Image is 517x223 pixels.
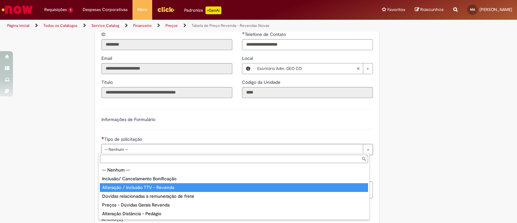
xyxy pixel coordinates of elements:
[100,201,368,209] div: Preços - Dúvidas Gerais Revenda
[100,183,368,192] div: Alteração / Inclusão TTV - Revenda
[100,209,368,218] div: Alteração Distância - Pedágio
[99,164,369,219] ul: Tipo de solicitação
[100,174,368,183] div: Inclusão/ Cancelamento Bonificação
[100,166,368,174] div: -- Nenhum --
[100,192,368,201] div: Dúvidas relacionadas à remuneração de frete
